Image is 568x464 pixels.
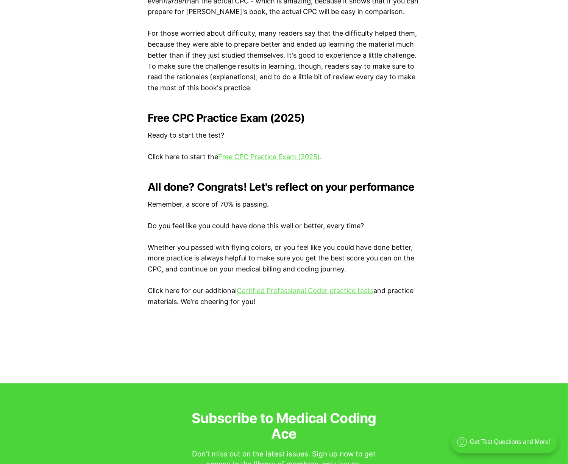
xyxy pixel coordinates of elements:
[148,152,420,163] p: Click here to start the .
[148,130,420,141] p: Ready to start the test?
[186,411,382,442] h3: Subscribe to Medical Coding Ace
[148,181,420,193] h2: All done? Congrats! Let's reflect on your performance
[148,242,420,275] p: Whether you passed with flying colors, or you feel like you could have done better, more practice...
[148,221,420,232] p: Do you feel like you could have done this well or better, every time?
[148,112,420,124] h2: Free CPC Practice Exam (2025)
[218,153,320,161] a: Free CPC Practice Exam (2025)
[148,28,420,94] p: For those worried about difficulty, many readers say that the difficulty helped them, because the...
[148,199,420,210] p: Remember, a score of 70% is passing.
[237,287,373,295] a: Certified Professional Coder practice tests
[148,285,420,307] p: Click here for our additional and practice materials. We're cheering for you!
[445,427,568,464] iframe: portal-trigger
